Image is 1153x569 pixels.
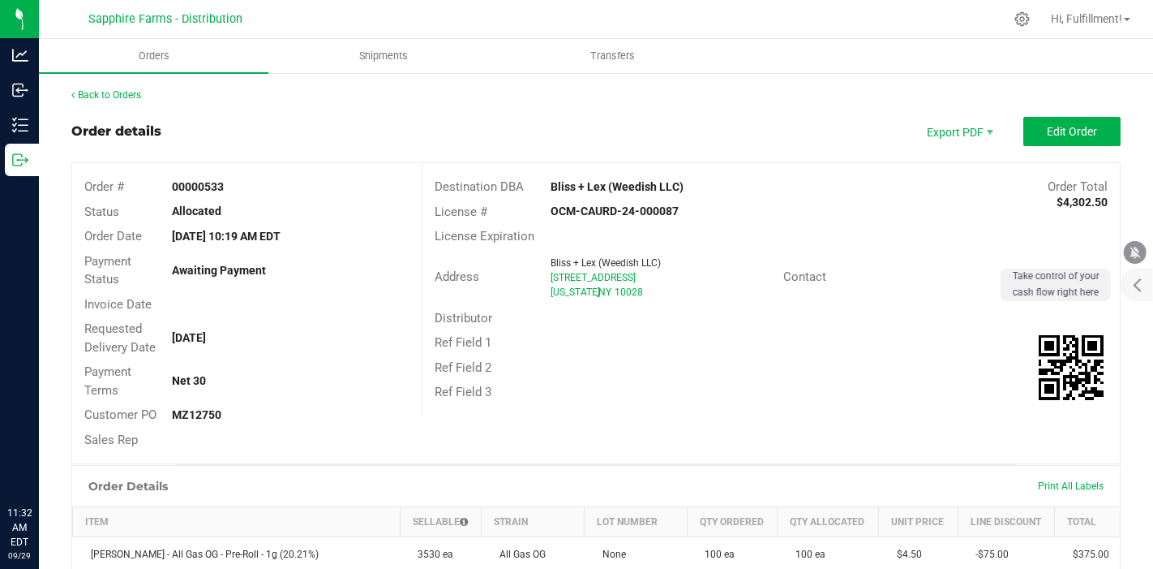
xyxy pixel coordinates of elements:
[84,179,124,194] span: Order #
[7,550,32,562] p: 09/29
[268,39,498,73] a: Shipments
[551,205,679,218] strong: OCM-CAURD-24-000087
[585,507,688,537] th: Lot Number
[1023,117,1121,146] button: Edit Order
[84,254,131,287] span: Payment Status
[1055,507,1120,537] th: Total
[435,335,491,350] span: Ref Field 1
[498,39,727,73] a: Transfers
[88,12,242,26] span: Sapphire Farms - Distribution
[435,385,491,399] span: Ref Field 3
[39,39,268,73] a: Orders
[172,331,206,344] strong: [DATE]
[7,506,32,550] p: 11:32 AM EDT
[172,205,221,218] strong: Allocated
[491,549,546,560] span: All Gas OG
[1038,481,1104,492] span: Print All Labels
[435,205,487,219] span: License #
[787,549,825,560] span: 100 ea
[697,549,735,560] span: 100 ea
[409,549,453,560] span: 3530 ea
[84,321,156,355] span: Requested Delivery Date
[551,272,636,283] span: [STREET_ADDRESS]
[597,287,598,298] span: ,
[687,507,778,537] th: Qty Ordered
[12,117,28,133] inline-svg: Inventory
[568,49,657,63] span: Transfers
[84,364,131,398] span: Payment Terms
[879,507,958,537] th: Unit Price
[615,287,643,298] span: 10028
[967,549,1009,560] span: -$75.00
[1039,335,1104,400] img: Scan me!
[435,311,492,325] span: Distributor
[12,152,28,168] inline-svg: Outbound
[1039,335,1104,400] qrcode: 00000533
[84,407,156,422] span: Customer PO
[1051,12,1122,25] span: Hi, Fulfillment!
[482,507,585,537] th: Strain
[71,89,141,101] a: Back to Orders
[88,480,168,493] h1: Order Details
[400,507,481,537] th: Sellable
[1048,179,1108,194] span: Order Total
[12,82,28,98] inline-svg: Inbound
[551,287,600,298] span: [US_STATE]
[172,374,206,387] strong: Net 30
[84,229,142,244] span: Order Date
[16,439,65,488] iframe: Resource center
[598,287,611,298] span: NY
[73,507,401,537] th: Item
[435,360,491,375] span: Ref Field 2
[594,549,626,560] span: None
[337,49,430,63] span: Shipments
[12,47,28,63] inline-svg: Analytics
[84,297,152,312] span: Invoice Date
[910,117,1007,146] li: Export PDF
[1012,11,1032,27] div: Manage settings
[83,549,319,560] span: [PERSON_NAME] - All Gas OG - Pre-Roll - 1g (20.21%)
[778,507,879,537] th: Qty Allocated
[435,179,524,194] span: Destination DBA
[117,49,191,63] span: Orders
[172,264,266,277] strong: Awaiting Payment
[1047,125,1097,138] span: Edit Order
[172,180,224,193] strong: 00000533
[783,269,826,284] span: Contact
[1057,196,1108,209] strong: $4,302.50
[551,180,684,193] strong: Bliss + Lex (Weedish LLC)
[435,229,534,244] span: License Expiration
[71,122,161,141] div: Order details
[172,408,221,421] strong: MZ12750
[1065,549,1109,560] span: $375.00
[84,433,138,447] span: Sales Rep
[84,205,119,219] span: Status
[435,269,479,284] span: Address
[172,230,281,243] strong: [DATE] 10:19 AM EDT
[889,549,922,560] span: $4.50
[551,257,661,269] span: Bliss + Lex (Weedish LLC)
[958,507,1055,537] th: Line Discount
